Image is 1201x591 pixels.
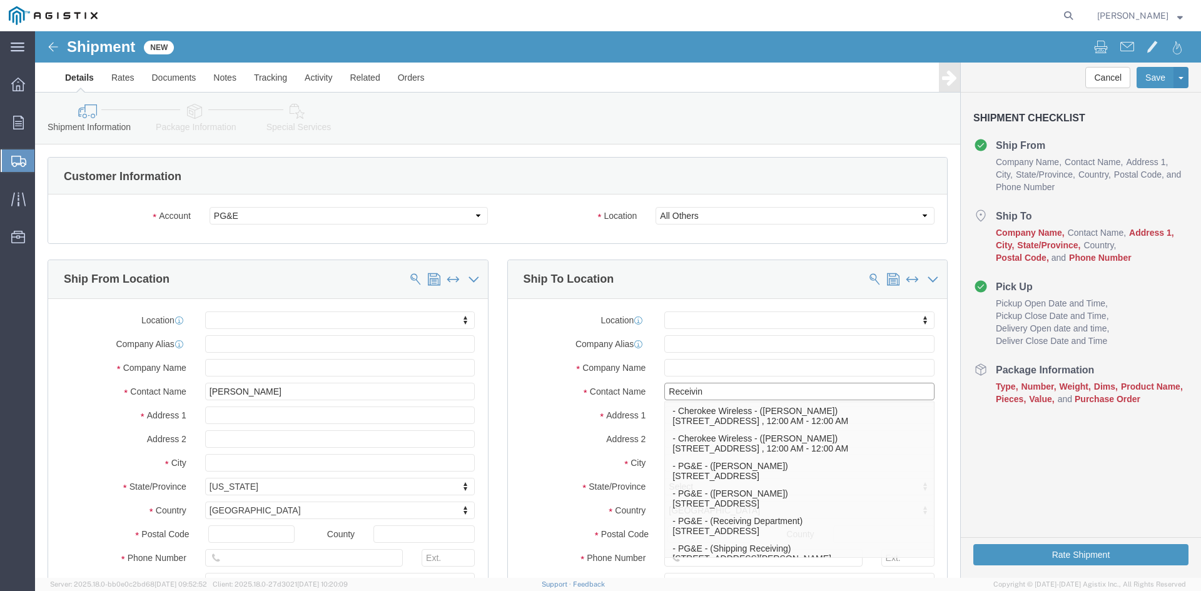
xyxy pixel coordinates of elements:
span: Amanda Brown [1097,9,1168,23]
iframe: FS Legacy Container [35,31,1201,578]
span: Client: 2025.18.0-27d3021 [213,580,348,588]
a: Support [542,580,573,588]
span: [DATE] 10:20:09 [297,580,348,588]
span: [DATE] 09:52:52 [155,580,207,588]
a: Feedback [573,580,605,588]
img: logo [9,6,98,25]
button: [PERSON_NAME] [1097,8,1183,23]
span: Server: 2025.18.0-bb0e0c2bd68 [50,580,207,588]
span: Copyright © [DATE]-[DATE] Agistix Inc., All Rights Reserved [993,579,1186,590]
